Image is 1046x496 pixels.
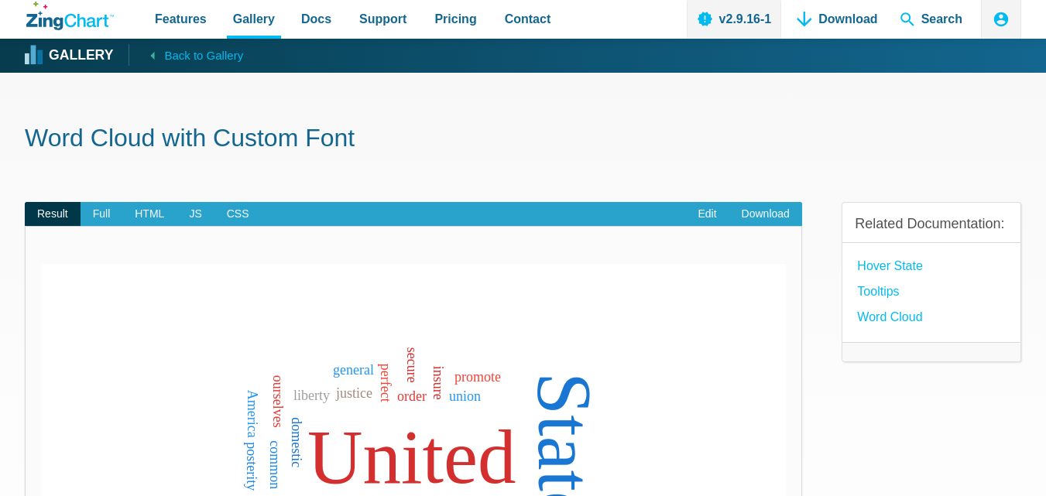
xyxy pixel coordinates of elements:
span: CSS [214,202,262,227]
a: Download [729,202,802,227]
span: Pricing [434,9,476,29]
span: JS [177,202,214,227]
span: Docs [301,9,331,29]
span: Full [81,202,123,227]
h1: Word Cloud with Custom Font [25,122,1021,157]
a: ZingChart Logo. Click to return to the homepage [26,2,114,30]
span: HTML [122,202,177,227]
a: Gallery [26,44,113,67]
a: Back to Gallery [129,44,243,66]
strong: Gallery [49,49,113,63]
a: Word Cloud [857,306,922,327]
span: Gallery [233,9,275,29]
a: Tooltips [857,281,899,302]
a: Edit [685,202,729,227]
a: hover state [857,255,922,276]
span: Contact [505,9,551,29]
h3: Related Documentation: [855,215,1008,233]
span: Support [359,9,406,29]
span: Result [25,202,81,227]
span: Back to Gallery [164,46,243,66]
span: Features [155,9,207,29]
